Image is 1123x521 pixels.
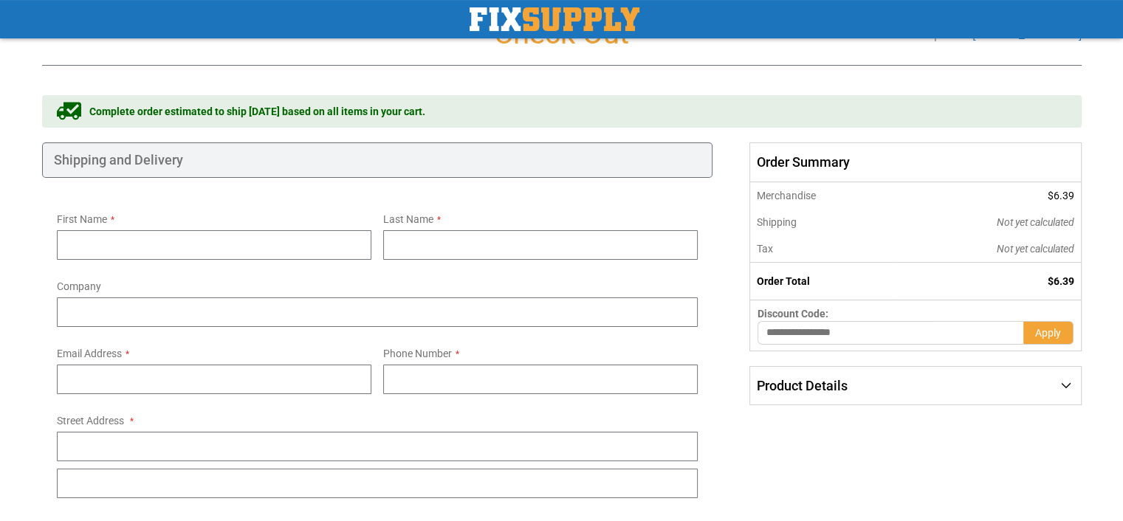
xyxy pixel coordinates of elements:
span: Product Details [757,378,848,393]
span: Apply [1035,327,1061,339]
span: Not yet calculated [997,243,1074,255]
span: $6.39 [1048,190,1074,201]
div: Shipping and Delivery [42,142,713,178]
a: store logo [470,7,639,31]
img: Fix Industrial Supply [470,7,639,31]
button: Apply [1023,321,1074,345]
span: Street Address [57,415,124,427]
span: $6.39 [1048,275,1074,287]
span: Order Summary [749,142,1081,182]
strong: Order Total [757,275,810,287]
span: Phone Number [383,348,452,359]
span: Complete order estimated to ship [DATE] based on all items in your cart. [89,104,425,119]
span: Last Name [383,213,433,225]
span: Discount Code: [758,308,828,320]
a: [PHONE_NUMBER] [972,26,1082,41]
span: Company [57,280,101,292]
span: Email Address [57,348,122,359]
h3: Need help? Call [884,27,1082,41]
span: First Name [57,213,107,225]
th: Merchandise [750,182,897,209]
h1: Check Out [42,18,1082,50]
span: Shipping [757,216,797,228]
th: Tax [750,235,897,263]
span: Not yet calculated [997,216,1074,228]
